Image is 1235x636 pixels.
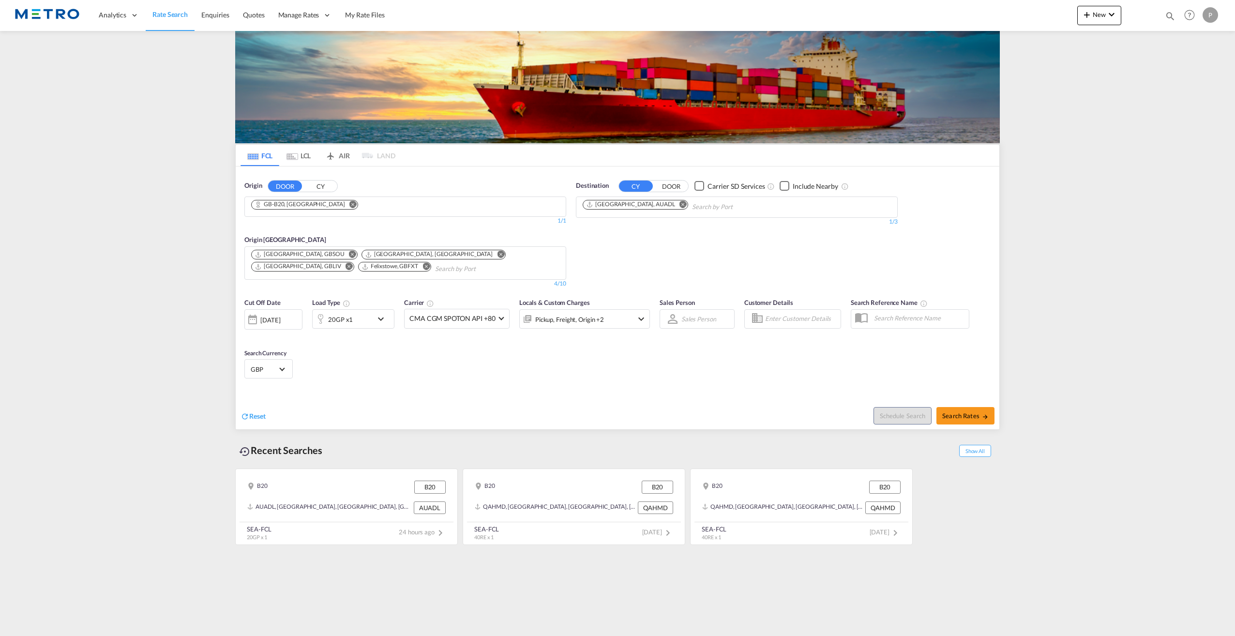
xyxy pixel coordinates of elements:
md-select: Sales Person [680,312,717,326]
div: B20 [475,481,495,493]
md-icon: icon-chevron-right [889,527,901,539]
md-chips-wrap: Chips container. Use arrow keys to select chips. [250,197,366,214]
button: DOOR [268,181,302,192]
div: Felixstowe, GBFXT [361,262,418,271]
div: Press delete to remove this chip. [255,200,347,209]
recent-search-card: B20 B20AUADL, [GEOGRAPHIC_DATA], [GEOGRAPHIC_DATA], [GEOGRAPHIC_DATA], [GEOGRAPHIC_DATA] AUADLSEA... [235,469,458,545]
div: Carrier SD Services [708,182,765,191]
span: Show All [959,445,991,457]
div: Press delete to remove this chip. [365,250,495,258]
recent-search-card: B20 B20QAHMD, [GEOGRAPHIC_DATA], [GEOGRAPHIC_DATA], [GEOGRAPHIC_DATA], [GEOGRAPHIC_DATA] QAHMDSEA... [690,469,913,545]
md-icon: icon-chevron-down [1106,9,1117,20]
span: Load Type [312,299,350,306]
div: Press delete to remove this chip. [586,200,677,209]
span: GBP [251,365,278,374]
span: Destination [576,181,609,191]
div: SEA-FCL [702,525,726,533]
button: CY [303,181,337,192]
div: 1/3 [576,218,898,226]
span: 24 hours ago [399,528,446,536]
button: Remove [343,200,358,210]
md-icon: icon-plus 400-fg [1081,9,1093,20]
div: SEA-FCL [247,525,271,533]
button: Note: By default Schedule search will only considerorigin ports, destination ports and cut off da... [874,407,932,424]
div: B20 [247,481,268,493]
md-icon: icon-arrow-right [982,413,989,420]
div: OriginDOOR CY Chips container. Use arrow keys to select chips.1/1Origin [GEOGRAPHIC_DATA] Chips c... [236,167,999,430]
span: [DATE] [642,528,674,536]
md-icon: Unchecked: Search for CY (Container Yard) services for all selected carriers.Checked : Search for... [767,182,775,190]
span: Search Reference Name [851,299,928,306]
div: Liverpool, GBLIV [255,262,341,271]
md-icon: The selected Trucker/Carrierwill be displayed in the rate results If the rates are from another f... [426,300,434,307]
div: B20 [414,481,446,493]
md-icon: icon-magnify [1165,11,1175,21]
button: Remove [416,262,431,272]
div: 20GP x1 [328,313,353,326]
md-tab-item: LCL [279,145,318,166]
div: Press delete to remove this chip. [361,262,420,271]
img: 25181f208a6c11efa6aa1bf80d4cef53.png [15,4,80,26]
span: Search Currency [244,349,286,357]
span: Enquiries [201,11,229,19]
span: Origin [GEOGRAPHIC_DATA] [244,236,326,243]
div: Help [1181,7,1203,24]
button: Remove [673,200,688,210]
span: Manage Rates [278,10,319,20]
button: Search Ratesicon-arrow-right [936,407,994,424]
md-checkbox: Checkbox No Ink [780,181,838,191]
input: Chips input. [692,199,784,215]
md-datepicker: Select [244,328,252,341]
button: Remove [491,250,505,260]
span: [DATE] [870,528,901,536]
span: Search Rates [942,412,989,420]
md-icon: icon-chevron-down [375,313,392,325]
input: Enter Customer Details [765,312,838,326]
input: Search by Port [435,261,527,277]
div: Pickup Freight Origin Destination Factory Stuffing [535,313,604,326]
md-chips-wrap: Chips container. Use arrow keys to select chips. [250,247,561,277]
div: 4/10 [554,280,566,288]
div: B20 [869,481,901,493]
span: Origin [244,181,262,191]
span: Rate Search [152,10,188,18]
button: Remove [343,250,357,260]
md-checkbox: Checkbox No Ink [694,181,765,191]
recent-search-card: B20 B20QAHMD, [GEOGRAPHIC_DATA], [GEOGRAPHIC_DATA], [GEOGRAPHIC_DATA], [GEOGRAPHIC_DATA] QAHMDSEA... [463,469,685,545]
div: QAHMD, Hamad, Qatar, Middle East, Middle East [702,501,863,514]
md-chips-wrap: Chips container. Use arrow keys to select chips. [581,197,788,215]
input: Search Reference Name [869,311,969,325]
div: Press delete to remove this chip. [255,262,343,271]
div: AUADL, Adelaide, Australia, Oceania, Oceania [247,501,411,514]
div: P [1203,7,1218,23]
md-icon: icon-refresh [241,412,249,421]
md-icon: Your search will be saved by the below given name [920,300,928,307]
span: 20GP x 1 [247,534,267,540]
div: B20 [642,481,673,493]
div: 1/1 [244,217,566,225]
md-icon: Unchecked: Ignores neighbouring ports when fetching rates.Checked : Includes neighbouring ports w... [841,182,849,190]
span: Help [1181,7,1198,23]
span: Quotes [243,11,264,19]
md-tab-item: AIR [318,145,357,166]
button: icon-plus 400-fgNewicon-chevron-down [1077,6,1121,25]
button: CY [619,181,653,192]
md-select: Select Currency: £ GBPUnited Kingdom Pound [250,362,287,376]
span: Customer Details [744,299,793,306]
md-tab-item: FCL [241,145,279,166]
div: QAHMD [865,501,901,514]
div: icon-magnify [1165,11,1175,25]
div: Pickup Freight Origin Destination Factory Stuffingicon-chevron-down [519,309,650,329]
div: QAHMD, Hamad, Qatar, Middle East, Middle East [475,501,635,514]
button: Remove [339,262,354,272]
span: 40RE x 1 [702,534,721,540]
div: B20 [702,481,723,493]
div: icon-refreshReset [241,411,266,422]
div: Southampton, GBSOU [255,250,345,258]
md-pagination-wrapper: Use the left and right arrow keys to navigate between tabs [241,145,395,166]
div: [DATE] [260,316,280,324]
span: Analytics [99,10,126,20]
md-icon: icon-chevron-right [662,527,674,539]
span: 40RE x 1 [474,534,494,540]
